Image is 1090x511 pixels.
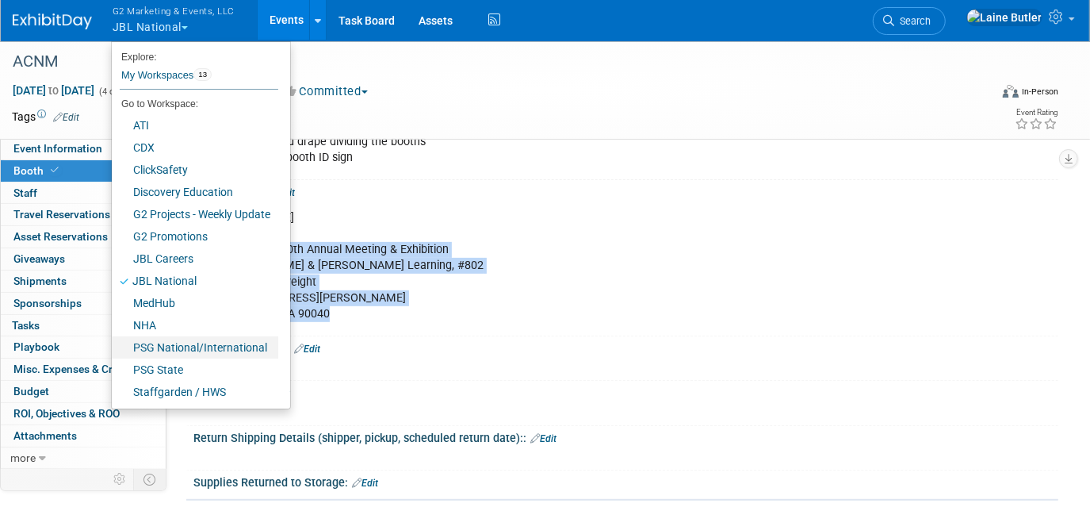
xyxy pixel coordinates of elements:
[51,166,59,175] i: Booth reservation complete
[120,62,278,89] a: My Workspaces13
[193,336,1058,357] div: Shipment from G2:
[894,15,931,27] span: Search
[13,142,102,155] span: Event Information
[112,314,278,336] a: NHA
[98,86,131,97] span: (4 days)
[12,83,95,98] span: [DATE] [DATE]
[112,181,278,203] a: Discovery Education
[1,248,166,270] a: Giveaways
[12,319,40,332] span: Tasks
[106,469,134,490] td: Personalize Event Tab Strip
[112,114,278,136] a: ATI
[1,293,166,314] a: Sponsorships
[13,252,65,265] span: Giveaways
[112,248,278,270] a: JBL Careers
[10,451,36,464] span: more
[13,429,77,442] span: Attachments
[193,426,1058,447] div: Return Shipping Details (shipper, pickup, scheduled return date)::
[13,164,62,177] span: Booth
[13,208,110,221] span: Travel Reservations
[112,381,278,403] a: Staffgarden / HWS
[13,363,137,375] span: Misc. Expenses & Credits
[1,336,166,358] a: Playbook
[352,478,378,489] a: Edit
[112,292,278,314] a: MedHub
[1,381,166,402] a: Budget
[13,407,120,420] span: ROI, Objectives & ROO
[13,275,67,287] span: Shipments
[112,270,278,292] a: JBL National
[873,7,946,35] a: Search
[904,83,1058,106] div: Event Format
[193,180,1058,201] div: Shipping Info:
[112,94,278,114] li: Go to Workspace:
[53,112,79,123] a: Edit
[207,202,890,330] div: [DATE] - [DATE] FOR: ACNM 70th Annual Meeting & Exhibition [PERSON_NAME] & [PERSON_NAME] Learning...
[112,203,278,225] a: G2 Projects - Weekly Update
[1,138,166,159] a: Event Information
[112,159,278,181] a: ClickSafety
[13,13,92,29] img: ExhibitDay
[113,2,235,19] span: G2 Marketing & Events, LLC
[1,425,166,447] a: Attachments
[1003,85,1019,98] img: Format-Inperson.png
[1,403,166,425] a: ROI, Objectives & ROO
[134,469,166,490] td: Toggle Event Tabs
[1,271,166,292] a: Shipments
[250,134,881,150] li: Pipe and drape dividing the booths
[112,48,278,62] li: Explore:
[530,433,556,444] a: Edit
[13,385,49,398] span: Budget
[1,204,166,225] a: Travel Reservations
[13,230,108,243] span: Asset Reservations
[112,359,278,381] a: PSG State
[1,226,166,248] a: Asset Reservations
[46,84,61,97] span: to
[12,109,79,125] td: Tags
[1,160,166,182] a: Booth
[112,336,278,359] a: PSG National/International
[1021,86,1058,98] div: In-Person
[966,9,1042,26] img: Laine Butler
[7,48,970,76] div: ACNM
[112,136,278,159] a: CDX
[112,225,278,248] a: G2 Promotions
[294,344,320,355] a: Edit
[250,150,881,166] li: Exhibit booth ID sign
[13,297,82,309] span: Sponsorships
[1015,109,1057,117] div: Event Rating
[1,315,166,336] a: Tasks
[193,381,1058,401] div: Booth Notes:
[13,186,37,199] span: Staff
[280,83,374,100] button: Committed
[13,340,59,353] span: Playbook
[1,359,166,380] a: Misc. Expenses & Credits
[1,448,166,469] a: more
[193,471,1058,491] div: Supplies Returned to Storage:
[1,182,166,204] a: Staff
[193,68,212,81] span: 13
